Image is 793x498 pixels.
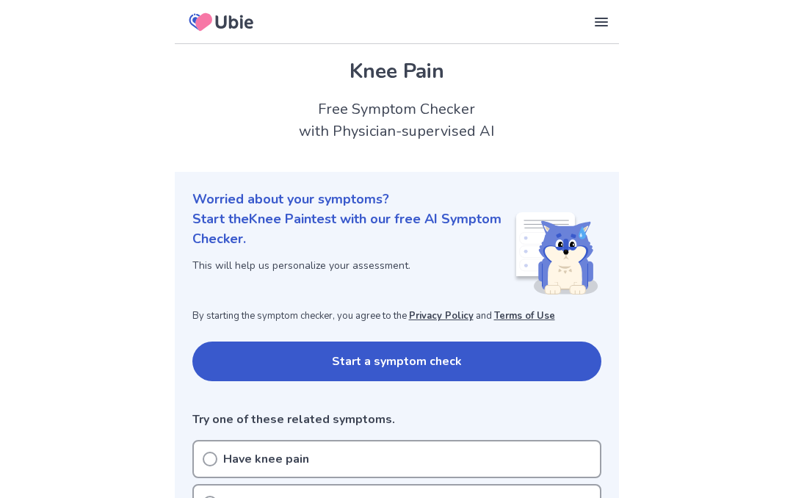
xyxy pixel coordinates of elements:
[409,309,474,322] a: Privacy Policy
[192,411,601,428] p: Try one of these related symptoms.
[192,342,601,381] button: Start a symptom check
[175,98,619,142] h2: Free Symptom Checker with Physician-supervised AI
[192,56,601,87] h1: Knee Pain
[494,309,555,322] a: Terms of Use
[192,258,513,273] p: This will help us personalize your assessment.
[192,190,601,209] p: Worried about your symptoms?
[513,212,598,295] img: Shiba
[223,450,309,468] p: Have knee pain
[192,309,601,324] p: By starting the symptom checker, you agree to the and
[192,209,513,249] p: Start the Knee Pain test with our free AI Symptom Checker.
